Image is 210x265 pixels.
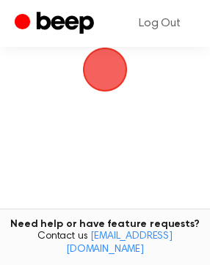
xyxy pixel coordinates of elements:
[66,231,173,255] a: [EMAIL_ADDRESS][DOMAIN_NAME]
[124,6,195,41] a: Log Out
[9,231,201,256] span: Contact us
[83,48,127,92] img: Beep Logo
[15,10,98,38] a: Beep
